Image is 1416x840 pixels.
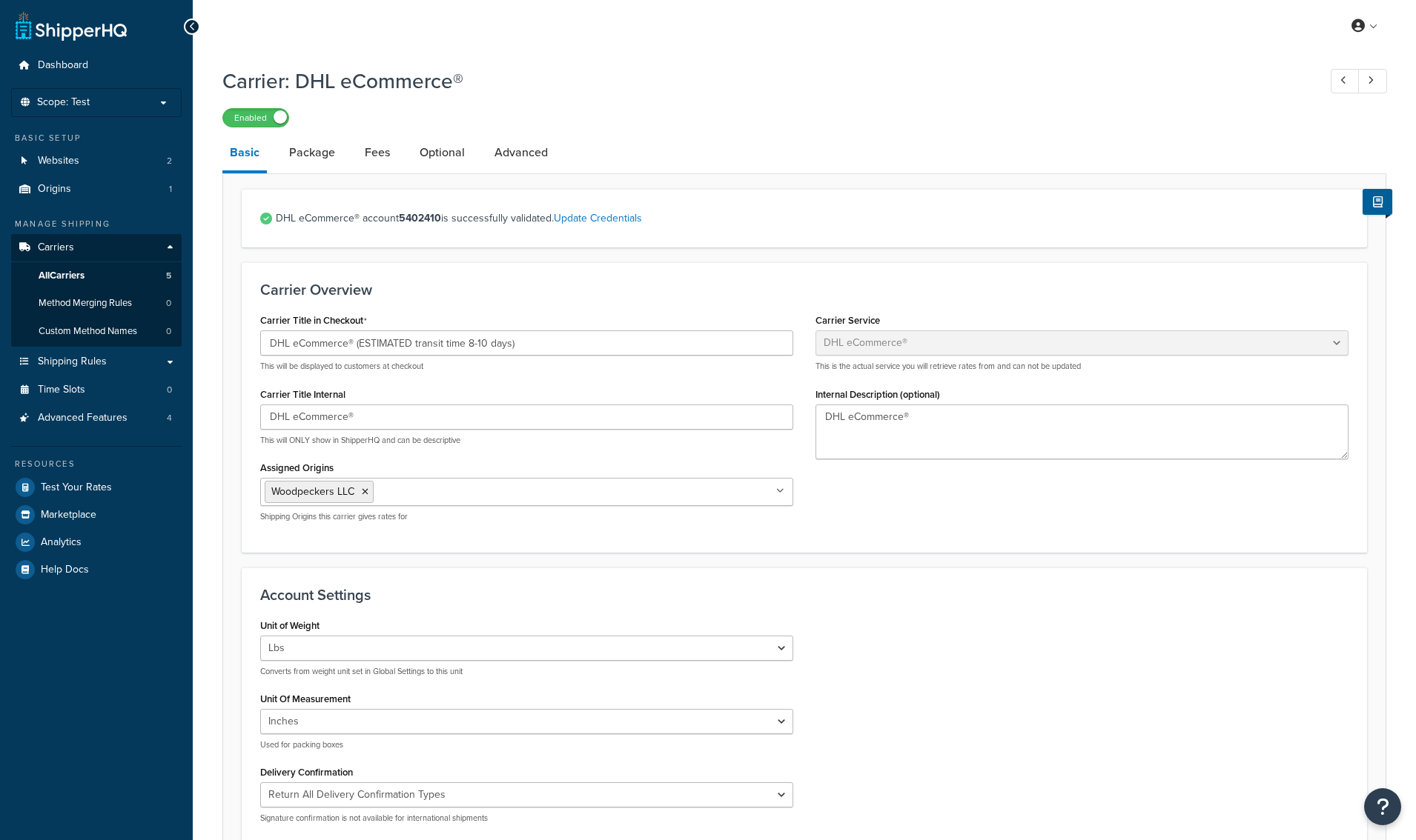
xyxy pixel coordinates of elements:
[166,270,171,282] span: 5
[39,297,132,310] span: Method Merging Rules
[11,318,182,345] a: Custom Method Names0
[260,767,353,778] label: Delivery Confirmation
[41,481,112,494] span: Test Your Rates
[39,270,85,282] span: All Carriers
[38,356,107,368] span: Shipping Rules
[38,412,128,424] span: Advanced Features
[167,384,172,396] span: 0
[260,620,320,631] label: Unit of Weight
[11,147,182,175] a: Websites2
[41,536,82,549] span: Analytics
[260,693,351,704] label: Unit Of Measurement
[11,290,182,317] li: Method Merging Rules
[11,556,182,583] a: Help Docs
[38,384,85,396] span: Time Slots
[38,241,74,254] span: Carriers
[11,376,182,404] li: Time Slots
[11,404,182,432] a: Advanced Features4
[11,234,182,347] li: Carriers
[11,218,182,230] div: Manage Shipping
[223,109,288,127] label: Enabled
[260,462,334,473] label: Assigned Origins
[1358,69,1387,93] a: Next Record
[11,262,182,290] a: AllCarriers5
[1331,69,1360,93] a: Previous Record
[11,404,182,432] li: Advanced Features
[41,564,89,576] span: Help Docs
[222,135,267,173] a: Basic
[11,290,182,317] a: Method Merging Rules0
[222,67,1303,96] h1: Carrier: DHL eCommerce®
[11,176,182,203] a: Origins1
[167,155,172,167] span: 2
[815,389,940,400] label: Internal Description (optional)
[166,325,171,338] span: 0
[11,132,182,144] div: Basic Setup
[39,325,137,338] span: Custom Method Names
[11,176,182,203] li: Origins
[271,484,354,499] span: Woodpeckers LLC
[260,666,793,677] p: Converts from weight unit set in Global Settings to this unit
[260,813,793,824] p: Signature confirmation is not available for international shipments
[38,183,71,196] span: Origins
[37,96,90,109] span: Scope: Test
[260,511,793,522] p: Shipping Origins this carrier gives rates for
[282,135,343,170] a: Package
[487,135,555,170] a: Advanced
[412,135,472,170] a: Optional
[399,210,441,226] strong: 5402410
[11,501,182,528] a: Marketplace
[260,361,793,372] p: This will be displayed to customers at checkout
[169,183,172,196] span: 1
[554,210,642,226] a: Update Credentials
[11,376,182,404] a: Time Slots0
[11,52,182,79] a: Dashboard
[166,297,171,310] span: 0
[276,208,1349,229] span: DHL eCommerce® account is successfully validated.
[11,318,182,345] li: Custom Method Names
[1363,189,1392,215] button: Show Help Docs
[38,155,79,167] span: Websites
[815,361,1349,372] p: This is the actual service you will retrieve rates from and can not be updated
[11,234,182,261] a: Carriers
[11,348,182,376] a: Shipping Rules
[38,59,88,72] span: Dashboard
[260,587,1349,603] h3: Account Settings
[11,474,182,501] a: Test Your Rates
[1364,788,1401,825] button: Open Resource Center
[260,435,793,446] p: This will ONLY show in ShipperHQ and can be descriptive
[357,135,397,170] a: Fees
[11,529,182,556] a: Analytics
[11,147,182,175] li: Websites
[815,404,1349,459] textarea: DHL eCommerce®
[167,412,172,424] span: 4
[260,389,345,400] label: Carrier Title Internal
[11,458,182,470] div: Resources
[260,281,1349,298] h3: Carrier Overview
[41,509,96,521] span: Marketplace
[260,739,793,750] p: Used for packing boxes
[815,315,880,326] label: Carrier Service
[260,315,367,327] label: Carrier Title in Checkout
